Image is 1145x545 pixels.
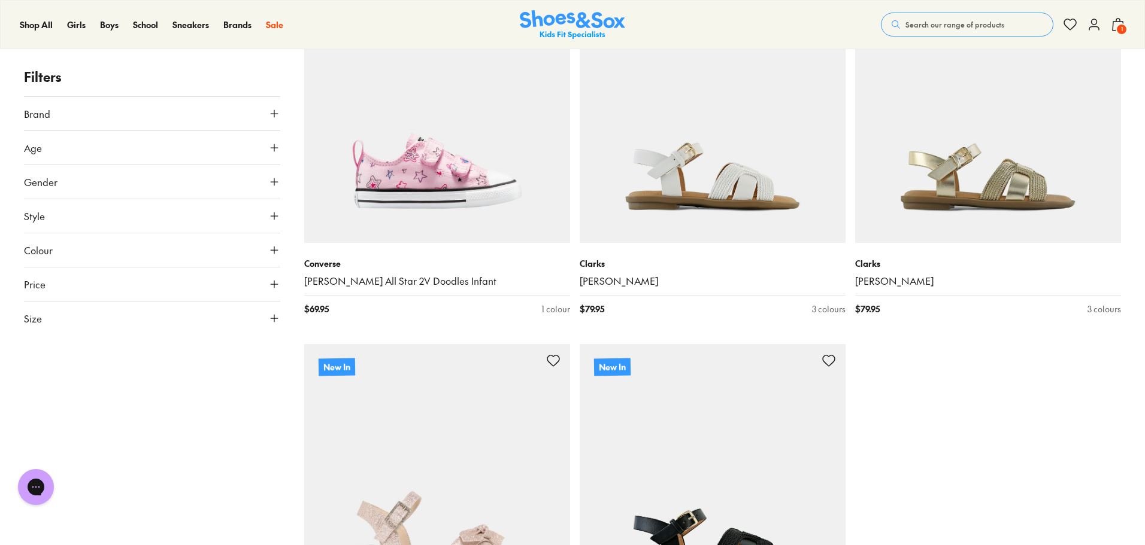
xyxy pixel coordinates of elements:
a: Brands [223,19,252,31]
a: [PERSON_NAME] All Star 2V Doodles Infant [304,275,570,288]
button: Size [24,302,280,335]
button: 1 [1111,11,1125,38]
span: $ 79.95 [580,303,604,315]
span: Age [24,141,42,155]
p: Clarks [855,257,1121,270]
p: New In [319,358,355,376]
button: Colour [24,233,280,267]
a: Sale [266,19,283,31]
p: Clarks [580,257,846,270]
span: Colour [24,243,53,257]
button: Price [24,267,280,301]
a: Shop All [20,19,53,31]
a: [PERSON_NAME] [855,275,1121,288]
p: Filters [24,67,280,87]
a: Sneakers [172,19,209,31]
iframe: Gorgias live chat messenger [12,465,60,509]
div: 3 colours [812,303,846,315]
span: Size [24,311,42,325]
span: $ 79.95 [855,303,880,315]
a: Girls [67,19,86,31]
span: Search our range of products [905,19,1004,30]
a: Boys [100,19,119,31]
a: School [133,19,158,31]
span: Gender [24,175,57,189]
button: Style [24,199,280,233]
button: Gender [24,165,280,199]
button: Search our range of products [881,13,1053,36]
div: 1 colour [541,303,570,315]
span: Style [24,209,45,223]
img: SNS_Logo_Responsive.svg [520,10,625,39]
p: New In [594,358,631,376]
button: Brand [24,97,280,130]
p: Converse [304,257,570,270]
span: 1 [1116,23,1128,35]
div: 3 colours [1088,303,1121,315]
a: [PERSON_NAME] [580,275,846,288]
a: Shoes & Sox [520,10,625,39]
span: Brand [24,106,50,121]
span: $ 69.95 [304,303,329,315]
span: Price [24,277,46,291]
button: Age [24,131,280,165]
